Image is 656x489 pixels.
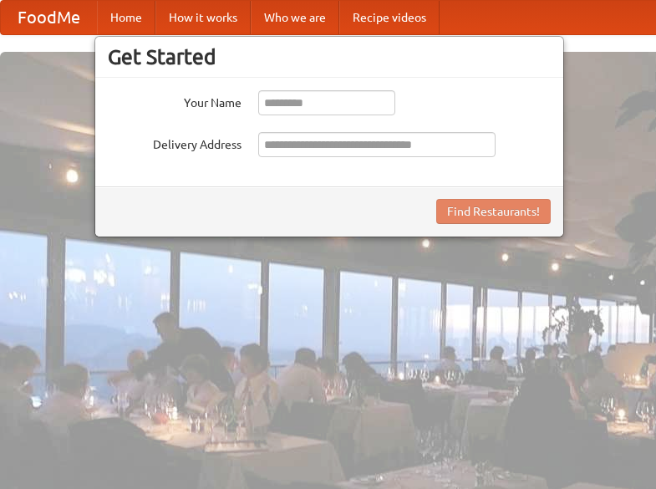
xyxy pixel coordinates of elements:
[155,1,251,34] a: How it works
[436,199,551,224] button: Find Restaurants!
[251,1,339,34] a: Who we are
[108,44,551,69] h3: Get Started
[339,1,440,34] a: Recipe videos
[108,132,242,153] label: Delivery Address
[108,90,242,111] label: Your Name
[1,1,97,34] a: FoodMe
[97,1,155,34] a: Home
